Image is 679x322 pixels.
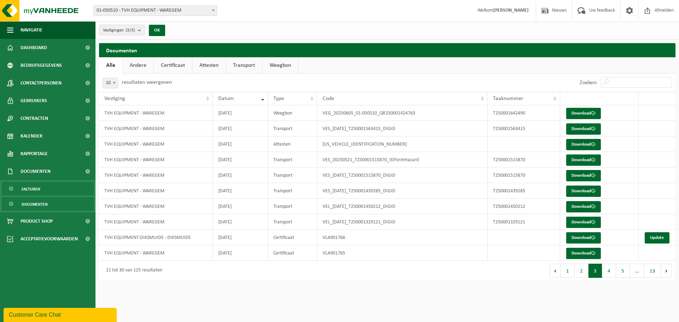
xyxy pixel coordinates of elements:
td: TVH EQUIPMENT-DIKSMUIDE - DIKSMUIDE [99,230,213,245]
button: 1 [561,264,575,278]
td: TVH EQUIPMENT - WAREGEM [99,183,213,199]
td: TVH EQUIPMENT - WAREGEM [99,136,213,152]
a: Download [566,186,601,197]
span: Rapportage [21,145,48,163]
td: Transport [268,152,317,168]
td: TVH EQUIPMENT - WAREGEM [99,199,213,214]
label: Zoeken: [580,80,597,86]
a: Weegbon [262,57,298,74]
a: Download [566,217,601,228]
button: 3 [588,264,602,278]
button: Next [661,264,672,278]
h2: Documenten [99,43,675,57]
td: TVH EQUIPMENT - WAREGEM [99,121,213,136]
td: T250001563415 [488,121,560,136]
td: TVH EQUIPMENT - WAREGEM [99,168,213,183]
a: Andere [123,57,153,74]
count: (3/3) [126,28,135,33]
td: T250001515870 [488,168,560,183]
td: Transport [268,168,317,183]
td: VES_[DATE]_T250001563415_DIGID [317,121,488,136]
a: Attesten [192,57,226,74]
td: Certificaat [268,230,317,245]
td: TVH EQUIPMENT - WAREGEM [99,214,213,230]
td: VEG_20250605_01-050510_QR250001424763 [317,105,488,121]
a: Download [566,108,601,119]
span: Documenten [22,198,48,211]
span: Taaknummer [493,96,523,101]
span: Documenten [21,163,51,180]
td: TVH EQUIPMENT - WAREGEM [99,152,213,168]
td: [DATE] [213,168,268,183]
td: T250001450212 [488,199,560,214]
td: VLA901765 [317,245,488,261]
span: Acceptatievoorwaarden [21,230,78,248]
a: Download [566,232,601,244]
a: Update [645,232,669,244]
span: Type [273,96,284,101]
td: T250001439285 [488,183,560,199]
button: Vestigingen(3/3) [99,25,145,35]
td: [DATE] [213,105,268,121]
td: Certificaat [268,245,317,261]
a: Download [566,139,601,150]
button: 13 [644,264,661,278]
td: [DATE] [213,230,268,245]
td: Weegbon [268,105,317,121]
td: VEL_[DATE]_T250001450212_DIGID [317,199,488,214]
td: VES_20250521_T250001515870_IDFormHazard [317,152,488,168]
td: Attesten [268,136,317,152]
button: OK [149,25,165,36]
td: T250001642490 [488,105,560,121]
span: Kalender [21,127,42,145]
button: 5 [616,264,630,278]
span: Vestigingen [103,25,135,36]
span: Contracten [21,110,48,127]
a: Certificaat [154,57,192,74]
td: Transport [268,214,317,230]
td: VLA901766 [317,230,488,245]
a: Alle [99,57,122,74]
td: VES_[DATE]_T250001515870_DIGID [317,168,488,183]
a: Download [566,123,601,135]
span: Gebruikers [21,92,47,110]
span: 01-050510 - TVH EQUIPMENT - WAREGEM [94,6,217,16]
td: [DATE] [213,245,268,261]
div: 21 tot 30 van 125 resultaten [103,264,162,277]
span: 10 [103,78,118,88]
td: T250001329121 [488,214,560,230]
td: Transport [268,121,317,136]
a: Documenten [2,197,94,211]
td: [DATE] [213,183,268,199]
td: VES_[DATE]_T250001439285_DIGID [317,183,488,199]
label: resultaten weergeven [122,80,172,85]
span: Vestiging [104,96,125,101]
td: TVH EQUIPMENT - WAREGEM [99,245,213,261]
button: Previous [550,264,561,278]
td: [DATE] [213,152,268,168]
td: [DATE] [213,199,268,214]
span: Navigatie [21,21,42,39]
span: Code [323,96,334,101]
span: … [630,264,644,278]
span: Bedrijfsgegevens [21,57,62,74]
td: Transport [268,199,317,214]
td: Transport [268,183,317,199]
td: [DATE] [213,121,268,136]
span: Dashboard [21,39,47,57]
span: 01-050510 - TVH EQUIPMENT - WAREGEM [93,5,217,16]
span: Contactpersonen [21,74,62,92]
a: Download [566,248,601,259]
a: Download [566,170,601,181]
td: VEL_[DATE]_T250001329121_DIGID [317,214,488,230]
a: Download [566,201,601,212]
td: [US_VEHICLE_IDENTIFICATION_NUMBER] [317,136,488,152]
button: 4 [602,264,616,278]
td: [DATE] [213,136,268,152]
td: T250001515870 [488,152,560,168]
strong: [PERSON_NAME] [493,8,529,13]
button: 2 [575,264,588,278]
iframe: chat widget [4,306,118,322]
